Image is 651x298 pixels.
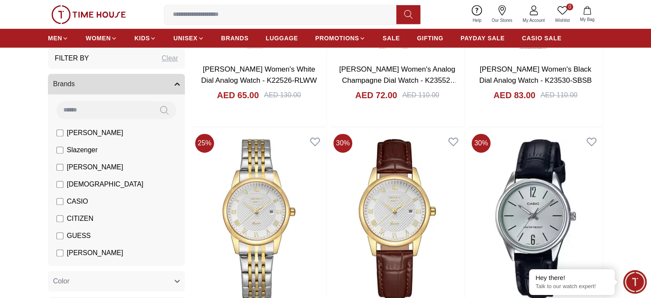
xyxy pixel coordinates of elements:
span: BRANDS [221,34,249,42]
span: 30 % [472,134,490,153]
a: UNISEX [173,30,204,46]
span: Wishlist [552,17,573,24]
input: GUESS [56,232,63,239]
div: Hey there! [535,274,608,282]
a: Our Stores [487,3,517,25]
span: Police [67,265,86,275]
span: WOMEN [86,34,111,42]
span: Slazenger [67,145,98,155]
h4: AED 83.00 [493,89,535,101]
div: Chat Widget [623,270,647,294]
h4: AED 65.00 [217,89,259,101]
span: 30 % [333,134,352,153]
span: CASIO SALE [522,34,562,42]
input: CITIZEN [56,215,63,222]
input: [PERSON_NAME] [56,164,63,171]
span: [PERSON_NAME] [67,128,123,138]
a: [PERSON_NAME] Women's White Dial Analog Watch - K22526-RLWW [201,65,317,84]
a: [PERSON_NAME] Women's Black Dial Analog Watch - K23530-SBSB [479,65,592,84]
span: Color [53,276,69,286]
span: My Account [519,17,548,24]
span: Help [469,17,485,24]
a: SALE [383,30,400,46]
input: CASIO [56,198,63,205]
span: MEN [48,34,62,42]
span: UNISEX [173,34,197,42]
button: Brands [48,74,185,94]
div: Clear [162,53,178,63]
a: MEN [48,30,68,46]
span: PAYDAY SALE [461,34,505,42]
a: Help [467,3,487,25]
a: [PERSON_NAME] Women's Analog Champagne Dial Watch - K23552-GBGC [339,65,457,95]
a: KIDS [134,30,156,46]
span: GUESS [67,231,91,241]
div: AED 110.00 [541,90,577,100]
button: My Bag [575,4,600,24]
p: Talk to our watch expert! [535,283,608,290]
span: [PERSON_NAME] [67,162,123,172]
a: 0Wishlist [550,3,575,25]
a: PROMOTIONS [315,30,366,46]
a: WOMEN [86,30,117,46]
span: [DEMOGRAPHIC_DATA] [67,179,143,190]
h3: Filter By [55,53,89,63]
span: GIFTING [417,34,443,42]
span: LUGGAGE [266,34,298,42]
a: BRANDS [221,30,249,46]
a: CASIO SALE [522,30,562,46]
input: Slazenger [56,147,63,154]
div: AED 110.00 [402,90,439,100]
span: Brands [53,79,75,89]
span: KIDS [134,34,150,42]
a: PAYDAY SALE [461,30,505,46]
span: Our Stores [488,17,516,24]
div: AED 130.00 [264,90,301,100]
h4: AED 72.00 [355,89,397,101]
span: SALE [383,34,400,42]
span: My Bag [577,16,598,23]
span: 0 [566,3,573,10]
span: CASIO [67,196,88,207]
input: [PERSON_NAME] [56,129,63,136]
span: [PERSON_NAME] [67,248,123,258]
span: 25 % [195,134,214,153]
input: [PERSON_NAME] [56,250,63,256]
a: LUGGAGE [266,30,298,46]
button: Color [48,271,185,292]
input: [DEMOGRAPHIC_DATA] [56,181,63,188]
span: PROMOTIONS [315,34,359,42]
img: ... [51,5,126,24]
span: CITIZEN [67,214,93,224]
a: GIFTING [417,30,443,46]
